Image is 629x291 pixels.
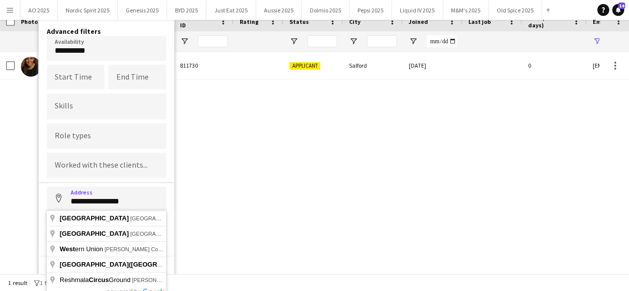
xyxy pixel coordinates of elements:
span: 14 [618,2,625,9]
input: City Filter Input [367,35,397,47]
button: Aussie 2025 [256,0,302,20]
input: Type to search skills... [55,102,158,111]
button: Just Eat 2025 [206,0,256,20]
span: [GEOGRAPHIC_DATA]([GEOGRAPHIC_DATA]) [60,261,202,268]
input: Joined Filter Input [427,35,456,47]
input: Type to search clients... [55,161,158,170]
button: Dolmio 2025 [302,0,350,20]
span: [GEOGRAPHIC_DATA] [60,230,129,237]
span: Reshmala Ground [60,276,132,284]
span: [GEOGRAPHIC_DATA], [GEOGRAPHIC_DATA] [130,231,247,237]
span: Applicant [289,62,320,70]
button: Genesis 2025 [118,0,167,20]
img: D [21,57,41,77]
button: Nordic Spirit 2025 [58,0,118,20]
span: West [60,245,75,253]
span: Joined [409,18,428,25]
a: 14 [612,4,624,16]
button: Open Filter Menu [349,37,358,46]
span: [PERSON_NAME] Confectioners, , [GEOGRAPHIC_DATA], [GEOGRAPHIC_DATA] [104,246,364,252]
span: Email [593,18,609,25]
button: Pepsi 2025 [350,0,392,20]
button: AO 2025 [20,0,58,20]
span: Circus [89,276,109,284]
span: [GEOGRAPHIC_DATA], [GEOGRAPHIC_DATA] [130,215,247,221]
span: Workforce ID [180,14,216,29]
button: M&M's 2025 [443,0,489,20]
input: Status Filter Input [307,35,337,47]
div: [DATE] [403,52,462,79]
span: ern Union [60,245,104,253]
span: Jobs (last 90 days) [528,14,569,29]
span: City [349,18,360,25]
div: 0 [522,52,587,79]
span: Last job [468,18,491,25]
span: [PERSON_NAME] , Cooch Behar, [GEOGRAPHIC_DATA], [GEOGRAPHIC_DATA] [132,277,357,283]
input: Workforce ID Filter Input [198,35,228,47]
button: Open Filter Menu [409,37,418,46]
span: [GEOGRAPHIC_DATA] [60,214,129,222]
button: Open Filter Menu [593,37,602,46]
div: 811730 [174,52,234,79]
span: Photo [21,18,38,25]
h4: Advanced filters [47,27,166,36]
button: Liquid IV 2025 [392,0,443,20]
div: Salford [343,52,403,79]
button: Open Filter Menu [289,37,298,46]
span: Status [289,18,309,25]
input: Type to search role types... [55,131,158,140]
button: BYD 2025 [167,0,206,20]
button: Old Spice 2025 [489,0,542,20]
button: Open Filter Menu [180,37,189,46]
span: Rating [240,18,259,25]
